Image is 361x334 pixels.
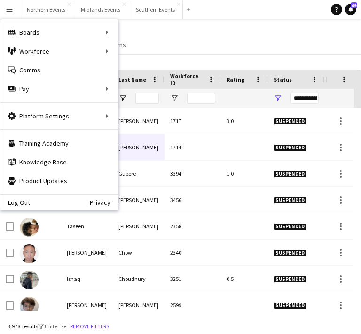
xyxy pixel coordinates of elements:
a: Privacy [90,199,118,206]
div: [PERSON_NAME] [113,213,165,239]
input: Last Name Filter Input [135,93,159,104]
span: Rating [227,76,244,83]
span: Suspended [274,276,306,283]
a: Knowledge Base [0,153,118,171]
span: 69 [351,2,357,8]
button: Open Filter Menu [118,94,127,102]
span: Suspended [274,302,306,309]
span: Suspended [274,197,306,204]
div: [PERSON_NAME] [113,134,165,160]
div: 1717 [165,108,221,134]
div: 3394 [165,161,221,186]
div: 2340 [165,240,221,265]
span: Suspended [274,118,306,125]
span: Last Name [118,76,146,83]
div: [PERSON_NAME] [61,292,113,318]
div: [PERSON_NAME] [113,292,165,318]
div: Platform Settings [0,107,118,125]
div: Workforce [0,42,118,61]
div: 0.5 [221,266,268,292]
div: 3.0 [221,108,268,134]
span: Suspended [274,144,306,151]
div: [PERSON_NAME] [113,108,165,134]
a: 69 [345,4,356,15]
div: Chow [113,240,165,265]
button: Open Filter Menu [170,94,179,102]
div: Ishaq [61,266,113,292]
input: Workforce ID Filter Input [187,93,215,104]
img: Taseen Miah [20,218,39,237]
a: Log Out [0,199,30,206]
button: Open Filter Menu [274,94,282,102]
a: Training Academy [0,134,118,153]
div: Pay [0,79,118,98]
div: [PERSON_NAME] [113,187,165,213]
img: James Harper [20,297,39,316]
span: Status [274,76,292,83]
div: 2358 [165,213,221,239]
span: 1 filter set [44,323,68,330]
span: Suspended [274,249,306,256]
button: Southern Events [128,0,183,19]
div: 2599 [165,292,221,318]
button: Remove filters [68,321,111,332]
div: [PERSON_NAME] [61,240,113,265]
div: 3456 [165,187,221,213]
a: Product Updates [0,171,118,190]
img: Ishaq Choudhury [20,271,39,289]
div: 1.0 [221,161,268,186]
span: Workforce ID [170,72,204,86]
div: Taseen [61,213,113,239]
div: 3251 [165,266,221,292]
div: Boards [0,23,118,42]
span: Suspended [274,223,306,230]
img: Chi Kin Chow [20,244,39,263]
div: 1714 [165,134,221,160]
button: Midlands Events [73,0,128,19]
a: Comms [0,61,118,79]
div: Choudhury [113,266,165,292]
div: Gubere [113,161,165,186]
button: Northern Events [19,0,73,19]
span: Suspended [274,171,306,178]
